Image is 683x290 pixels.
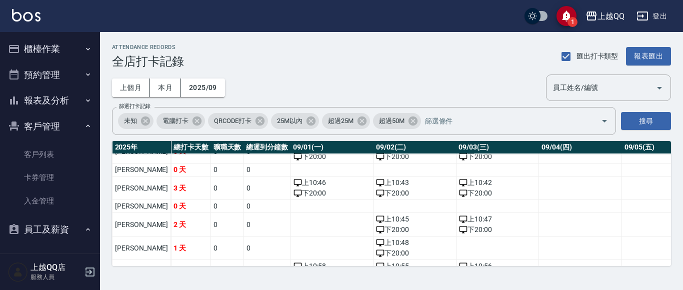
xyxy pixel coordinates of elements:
[459,224,536,235] div: 下 20:00
[30,262,81,272] h5: 上越QQ店
[581,6,628,26] button: 上越QQ
[208,113,268,129] div: QRCODE打卡
[112,176,171,200] td: [PERSON_NAME]
[322,113,370,129] div: 超過25M
[4,143,96,166] a: 客戶列表
[150,78,181,97] button: 本月
[597,10,624,22] div: 上越QQ
[118,116,143,126] span: 未知
[112,260,171,283] td: [PERSON_NAME]
[373,116,410,126] span: 超過50M
[376,177,453,188] div: 上 10:43
[4,113,96,139] button: 客戶管理
[322,116,359,126] span: 超過25M
[293,151,371,162] div: 下 20:00
[211,260,244,283] td: 0
[293,261,371,271] div: 上 10:58
[373,141,456,154] th: 09/02(二)
[118,113,153,129] div: 未知
[12,9,40,21] img: Logo
[112,163,171,176] td: [PERSON_NAME]
[156,113,205,129] div: 電腦打卡
[30,272,81,281] p: 服務人員
[632,7,671,25] button: 登出
[171,213,211,236] td: 2 天
[112,54,184,68] h3: 全店打卡記錄
[596,113,612,129] button: Open
[243,176,290,200] td: 0
[112,200,171,213] td: [PERSON_NAME]
[556,6,576,26] button: save
[171,236,211,260] td: 1 天
[211,200,244,213] td: 0
[8,262,28,282] img: Person
[112,141,171,154] th: 2025 年
[422,112,583,130] input: 篩選條件
[376,224,453,235] div: 下 20:00
[376,248,453,258] div: 下 20:00
[112,236,171,260] td: [PERSON_NAME]
[211,236,244,260] td: 0
[271,116,308,126] span: 25M以內
[459,214,536,224] div: 上 10:47
[376,237,453,248] div: 上 10:48
[376,151,453,162] div: 下 20:00
[211,163,244,176] td: 0
[211,176,244,200] td: 0
[211,141,244,154] th: 曠職天數
[181,78,225,97] button: 2025/09
[567,17,577,27] span: 1
[156,116,194,126] span: 電腦打卡
[290,141,373,154] th: 09/01(一)
[459,177,536,188] div: 上 10:42
[243,260,290,283] td: 0
[171,163,211,176] td: 0 天
[456,141,539,154] th: 09/03(三)
[293,188,371,198] div: 下 20:00
[119,102,150,110] label: 篩選打卡記錄
[651,80,667,96] button: Open
[4,189,96,212] a: 入金管理
[376,261,453,271] div: 上 10:55
[576,51,618,61] span: 匯出打卡類型
[376,214,453,224] div: 上 10:45
[171,200,211,213] td: 0 天
[112,78,150,97] button: 上個月
[4,36,96,62] button: 櫃檯作業
[626,47,671,65] button: 報表匯出
[243,236,290,260] td: 0
[4,216,96,242] button: 員工及薪資
[243,200,290,213] td: 0
[376,188,453,198] div: 下 20:00
[4,62,96,88] button: 預約管理
[459,151,536,162] div: 下 20:00
[4,87,96,113] button: 報表及分析
[4,166,96,189] a: 卡券管理
[243,163,290,176] td: 0
[4,246,96,269] a: 員工列表
[243,213,290,236] td: 0
[112,44,184,50] h2: ATTENDANCE RECORDS
[208,116,258,126] span: QRCODE打卡
[171,176,211,200] td: 3 天
[211,213,244,236] td: 0
[621,112,671,130] button: 搜尋
[459,261,536,271] div: 上 10:56
[271,113,319,129] div: 25M以內
[459,188,536,198] div: 下 20:00
[171,260,211,283] td: 3 天
[373,113,421,129] div: 超過50M
[293,177,371,188] div: 上 10:46
[243,141,290,154] th: 總遲到分鐘數
[112,213,171,236] td: [PERSON_NAME]
[539,141,622,154] th: 09/04(四)
[171,141,211,154] th: 總打卡天數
